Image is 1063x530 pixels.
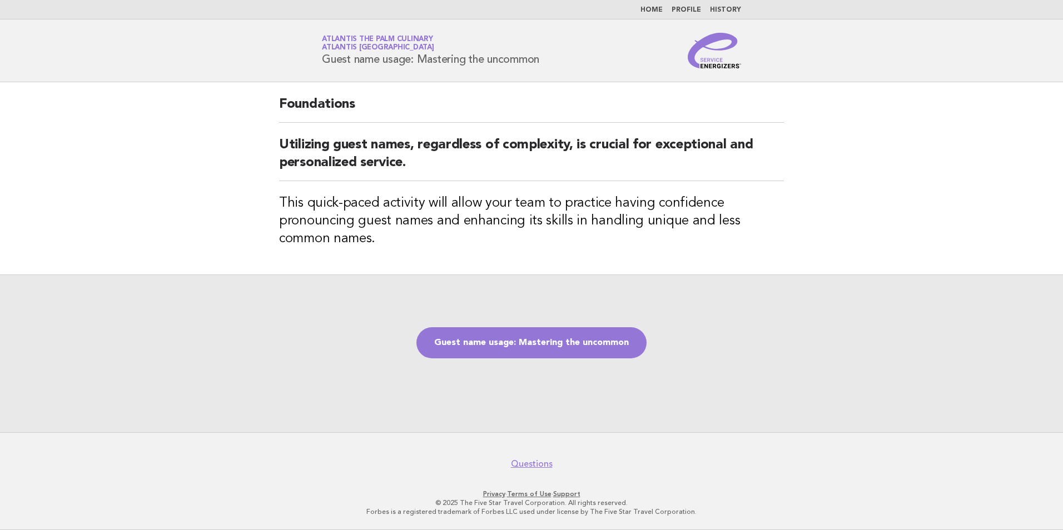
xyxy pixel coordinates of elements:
h3: This quick-paced activity will allow your team to practice having confidence pronouncing guest na... [279,194,784,248]
p: · · [191,489,872,498]
h2: Foundations [279,96,784,123]
a: Support [553,490,580,498]
p: Forbes is a registered trademark of Forbes LLC used under license by The Five Star Travel Corpora... [191,507,872,516]
a: History [710,7,741,13]
a: Terms of Use [507,490,552,498]
a: Guest name usage: Mastering the uncommon [416,327,647,358]
h2: Utilizing guest names, regardless of complexity, is crucial for exceptional and personalized serv... [279,136,784,181]
a: Profile [672,7,701,13]
a: Privacy [483,490,505,498]
h1: Guest name usage: Mastering the uncommon [322,36,539,65]
a: Atlantis The Palm CulinaryAtlantis [GEOGRAPHIC_DATA] [322,36,434,51]
span: Atlantis [GEOGRAPHIC_DATA] [322,44,434,52]
a: Home [640,7,663,13]
a: Questions [511,458,553,469]
img: Service Energizers [688,33,741,68]
p: © 2025 The Five Star Travel Corporation. All rights reserved. [191,498,872,507]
